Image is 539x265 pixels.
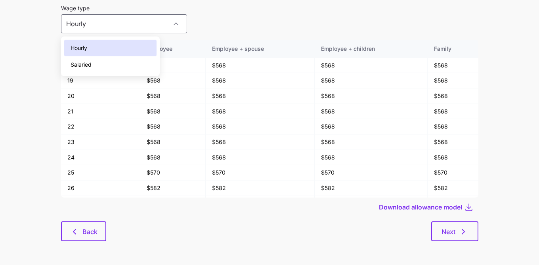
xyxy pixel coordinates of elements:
td: $568 [428,134,478,150]
td: $568 [206,134,315,150]
td: 22 [61,119,140,134]
td: $595 [206,196,315,211]
td: $568 [315,73,427,88]
td: 27 [61,196,140,211]
td: $568 [140,73,206,88]
td: $568 [206,58,315,73]
td: $568 [206,88,315,104]
div: Employee + children [321,44,420,53]
td: $568 [428,104,478,119]
button: Back [61,221,106,241]
td: $595 [140,196,206,211]
td: $568 [206,119,315,134]
td: 25 [61,165,140,181]
td: $582 [206,181,315,196]
td: $582 [140,181,206,196]
td: $568 [428,58,478,73]
span: Download allowance model [379,202,462,212]
td: $595 [315,196,427,211]
td: $570 [206,165,315,181]
td: $568 [428,119,478,134]
td: $570 [315,165,427,181]
button: Next [431,221,478,241]
td: 19 [61,73,140,88]
td: $568 [315,104,427,119]
span: Back [82,227,97,236]
td: 21 [61,104,140,119]
td: $568 [140,134,206,150]
td: $568 [315,134,427,150]
td: 23 [61,134,140,150]
td: $595 [428,196,478,211]
td: $582 [428,181,478,196]
td: $568 [206,104,315,119]
td: $568 [206,73,315,88]
span: Next [442,227,455,236]
td: 24 [61,150,140,165]
td: $568 [315,150,427,165]
td: $568 [140,104,206,119]
div: Employee [147,44,199,53]
div: Employee + spouse [212,44,308,53]
span: Hourly [71,44,87,52]
button: Download allowance model [379,202,464,212]
input: Select wage type [61,14,187,33]
td: $568 [428,73,478,88]
td: $582 [315,181,427,196]
td: $568 [140,88,206,104]
td: 20 [61,88,140,104]
td: $568 [140,119,206,134]
td: $568 [315,119,427,134]
td: $568 [140,150,206,165]
td: $568 [315,88,427,104]
td: $570 [140,165,206,181]
td: 26 [61,181,140,196]
span: Salaried [71,60,92,69]
td: $568 [140,58,206,73]
td: $568 [428,88,478,104]
div: Family [434,44,472,53]
label: Wage type [61,4,90,13]
td: $568 [428,150,478,165]
td: $568 [206,150,315,165]
td: $568 [315,58,427,73]
td: $570 [428,165,478,181]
